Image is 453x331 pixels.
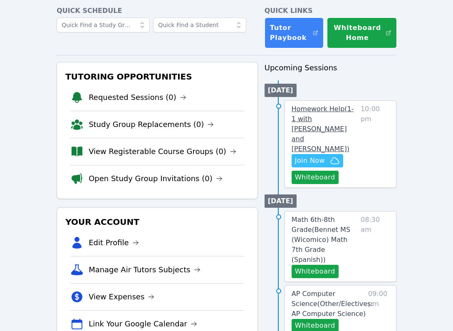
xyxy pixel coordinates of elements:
[265,17,324,48] a: Tutor Playbook
[64,69,251,84] h3: Tutoring Opportunities
[89,173,223,184] a: Open Study Group Invitations (0)
[265,6,396,16] h4: Quick Links
[292,154,343,167] button: Join Now
[265,84,297,97] li: [DATE]
[292,104,357,154] a: Homework Help(1-1 with [PERSON_NAME] and [PERSON_NAME])
[265,194,297,208] li: [DATE]
[57,17,150,32] input: Quick Find a Study Group
[292,289,373,319] a: AP Computer Science(Other/Electives: AP Computer Science)
[292,265,339,278] button: Whiteboard
[292,290,373,318] span: AP Computer Science ( Other/Electives: AP Computer Science )
[292,215,357,265] a: Math 6th-8th Grade(Bennet MS (Wicomico) Math 7th Grade (Spanish))
[292,216,350,264] span: Math 6th-8th Grade ( Bennet MS (Wicomico) Math 7th Grade (Spanish) )
[89,146,236,157] a: View Registerable Course Groups (0)
[295,156,325,166] span: Join Now
[292,105,354,153] span: Homework Help ( 1-1 with [PERSON_NAME] and [PERSON_NAME] )
[89,237,139,249] a: Edit Profile
[57,6,258,16] h4: Quick Schedule
[361,104,389,184] span: 10:00 pm
[327,17,397,48] button: Whiteboard Home
[89,264,201,276] a: Manage Air Tutors Subjects
[64,214,251,229] h3: Your Account
[89,291,154,303] a: View Expenses
[153,17,246,32] input: Quick Find a Student
[361,215,389,278] span: 08:30 am
[292,171,339,184] button: Whiteboard
[89,119,214,130] a: Study Group Replacements (0)
[89,92,186,103] a: Requested Sessions (0)
[265,62,396,74] h3: Upcoming Sessions
[89,318,197,330] a: Link Your Google Calendar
